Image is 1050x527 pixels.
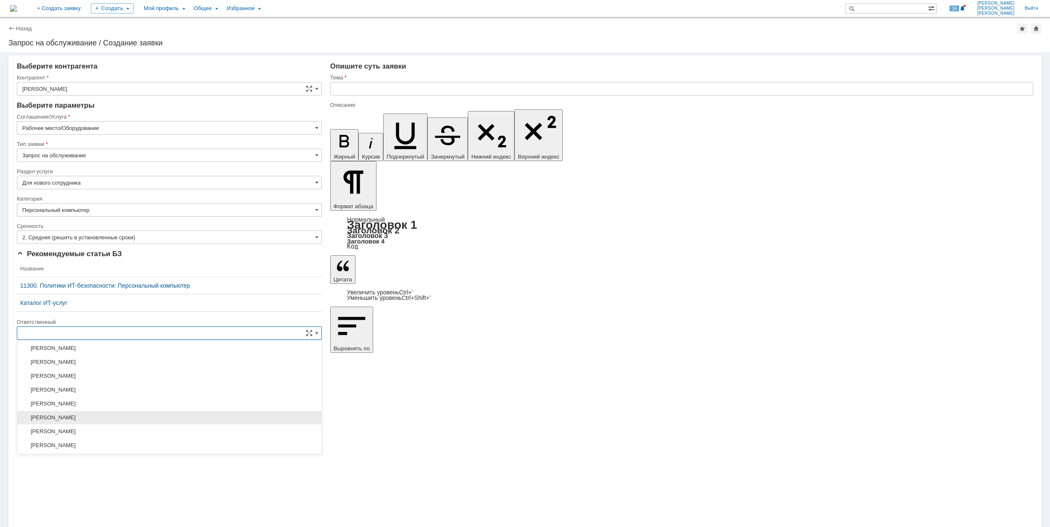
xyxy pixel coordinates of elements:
[17,75,320,80] div: Контрагент
[347,218,417,231] a: Заголовок 1
[471,154,511,160] span: Нижний индекс
[10,5,17,12] a: Перейти на домашнюю страницу
[22,345,316,352] span: [PERSON_NAME]
[20,299,318,306] a: Каталог ИТ-услуг
[17,101,95,109] span: Выберите параметры
[330,290,1033,301] div: Цитата
[347,216,385,223] a: Нормальный
[17,62,98,70] span: Выберите контрагента
[928,4,936,12] span: Расширенный поиск
[977,6,1015,11] span: [PERSON_NAME]
[347,232,388,239] a: Заголовок 3
[334,345,370,352] span: Выровнять по
[387,154,424,160] span: Подчеркнутый
[17,141,320,147] div: Тип заявки
[1031,24,1041,34] div: Сделать домашней страницей
[22,400,316,407] span: [PERSON_NAME]
[431,154,464,160] span: Зачеркнутый
[330,307,373,353] button: Выровнять по
[22,414,316,421] span: [PERSON_NAME]
[22,387,316,393] span: [PERSON_NAME]
[306,85,313,92] span: Сложная форма
[330,217,1033,249] div: Формат абзаца
[91,3,134,13] div: Создать
[16,25,32,32] a: Назад
[334,203,373,209] span: Формат абзаца
[362,154,380,160] span: Курсив
[330,62,406,70] span: Опишите суть заявки
[20,282,318,289] a: 11300. Политики ИТ-безопасности: Персональный компьютер
[17,196,320,201] div: Категория
[1017,24,1027,34] div: Добавить в избранное
[347,243,358,250] a: Код
[22,428,316,435] span: [PERSON_NAME]
[334,154,355,160] span: Жирный
[383,114,427,161] button: Подчеркнутый
[17,261,322,277] th: Название
[306,330,313,336] span: Сложная форма
[330,161,377,211] button: Формат абзаца
[8,39,1042,47] div: Запрос на обслуживание / Создание заявки
[468,111,514,161] button: Нижний индекс
[347,289,413,296] a: Increase
[330,255,355,284] button: Цитата
[347,238,384,245] a: Заголовок 4
[17,250,122,258] span: Рекомендуемые статьи БЗ
[330,102,1031,108] div: Описание
[334,276,352,283] span: Цитата
[518,154,559,160] span: Верхний индекс
[330,75,1031,80] div: Тема
[514,109,563,161] button: Верхний индекс
[358,133,383,161] button: Курсив
[977,1,1015,6] span: [PERSON_NAME]
[22,359,316,365] span: [PERSON_NAME]
[402,294,431,301] span: Ctrl+Shift+'
[977,11,1015,16] span: [PERSON_NAME]
[427,117,468,161] button: Зачеркнутый
[17,319,320,325] div: Ответственный
[22,373,316,379] span: [PERSON_NAME]
[17,114,320,119] div: Соглашение/Услуга
[347,225,400,235] a: Заголовок 2
[22,442,316,449] span: [PERSON_NAME]
[17,169,320,174] div: Раздел услуги
[347,294,431,301] a: Decrease
[17,223,320,229] div: Срочность
[399,289,413,296] span: Ctrl+'
[10,5,17,12] img: logo
[949,5,959,11] span: 34
[330,129,359,161] button: Жирный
